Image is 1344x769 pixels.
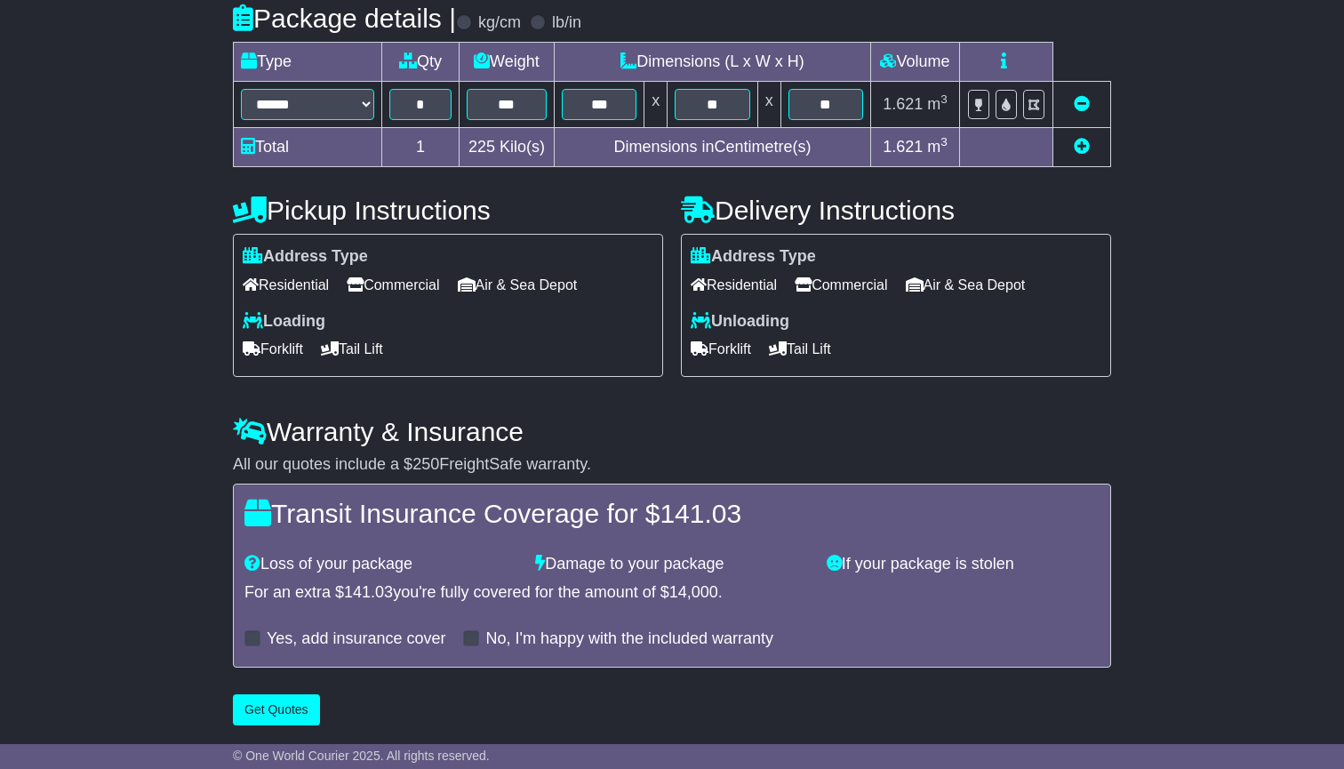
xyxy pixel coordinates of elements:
[233,455,1111,475] div: All our quotes include a $ FreightSafe warranty.
[795,271,887,299] span: Commercial
[412,455,439,473] span: 250
[243,247,368,267] label: Address Type
[927,138,948,156] span: m
[691,271,777,299] span: Residential
[769,335,831,363] span: Tail Lift
[344,583,393,601] span: 141.03
[233,749,490,763] span: © One World Courier 2025. All rights reserved.
[818,555,1108,574] div: If your package is stolen
[233,4,456,33] h4: Package details |
[940,135,948,148] sup: 3
[459,43,554,82] td: Weight
[883,138,923,156] span: 1.621
[243,335,303,363] span: Forklift
[485,629,773,649] label: No, I'm happy with the included warranty
[382,43,460,82] td: Qty
[906,271,1026,299] span: Air & Sea Depot
[691,312,789,332] label: Unloading
[234,128,382,167] td: Total
[233,417,1111,446] h4: Warranty & Insurance
[927,95,948,113] span: m
[870,43,959,82] td: Volume
[458,271,578,299] span: Air & Sea Depot
[468,138,495,156] span: 225
[321,335,383,363] span: Tail Lift
[552,13,581,33] label: lb/in
[459,128,554,167] td: Kilo(s)
[660,499,741,528] span: 141.03
[555,128,871,167] td: Dimensions in Centimetre(s)
[347,271,439,299] span: Commercial
[526,555,817,574] div: Damage to your package
[233,196,663,225] h4: Pickup Instructions
[478,13,521,33] label: kg/cm
[243,312,325,332] label: Loading
[691,335,751,363] span: Forklift
[233,694,320,725] button: Get Quotes
[382,128,460,167] td: 1
[267,629,445,649] label: Yes, add insurance cover
[757,82,780,128] td: x
[236,555,526,574] div: Loss of your package
[1074,138,1090,156] a: Add new item
[244,499,1100,528] h4: Transit Insurance Coverage for $
[243,271,329,299] span: Residential
[691,247,816,267] label: Address Type
[681,196,1111,225] h4: Delivery Instructions
[644,82,668,128] td: x
[883,95,923,113] span: 1.621
[1074,95,1090,113] a: Remove this item
[555,43,871,82] td: Dimensions (L x W x H)
[244,583,1100,603] div: For an extra $ you're fully covered for the amount of $ .
[940,92,948,106] sup: 3
[669,583,718,601] span: 14,000
[234,43,382,82] td: Type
